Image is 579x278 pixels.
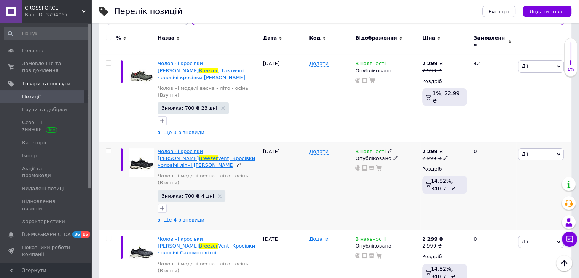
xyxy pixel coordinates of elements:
[422,253,467,260] div: Роздріб
[22,165,70,179] span: Акції та промокоди
[161,193,214,198] span: Знижка: 700 ₴ 4 дні
[199,68,218,73] span: Breezer
[422,236,443,243] div: ₴
[309,61,329,67] span: Додати
[22,185,66,192] span: Видалені позиції
[199,155,218,161] span: Breezer
[355,67,418,74] div: Опубліковано
[116,35,121,42] span: %
[309,35,321,42] span: Код
[562,232,577,247] button: Чат з покупцем
[114,8,182,16] div: Перелік позицій
[199,243,218,249] span: Breezer
[158,260,259,274] a: Чоловічі моделі весна - літо - осінь (Взуття)
[22,139,46,146] span: Категорії
[355,155,418,162] div: Опубліковано
[263,35,277,42] span: Дата
[529,9,565,14] span: Додати товар
[158,173,259,186] a: Чоловічі моделі весна - літо - осінь (Взуття)
[158,68,245,80] span: , Тактичні чоловічі кросівки [PERSON_NAME]
[556,255,572,271] button: Наверх
[522,239,528,244] span: Дії
[422,60,443,67] div: ₴
[469,142,516,230] div: 0
[488,9,510,14] span: Експорт
[129,60,154,89] img: Мужские кроссовки Salomon Breezer Vent, Тактические мужские кроссовки Саломон оливковковые
[22,119,70,133] span: Сезонні знижки
[474,35,506,48] span: Замовлення
[22,198,70,212] span: Відновлення позицій
[355,61,386,69] span: В наявності
[81,231,90,238] span: 15
[129,148,154,177] img: Мужские кроссовки Salomon Breezer Vent, Кроссовки мужские летние Саломон черные
[422,35,435,42] span: Ціна
[261,54,307,142] div: [DATE]
[25,11,91,18] div: Ваш ID: 3794057
[355,149,386,157] span: В наявності
[72,231,81,238] span: 36
[422,61,438,66] b: 2 299
[22,218,65,225] span: Характеристики
[129,236,154,265] img: Мужские кроссовки Salomon Breezer Vent, Кроссовки мужские Саломон летние
[158,236,203,249] span: Чоловічі кросівки [PERSON_NAME]
[523,6,571,17] button: Додати товар
[422,166,467,173] div: Роздріб
[158,149,203,161] span: Чоловічі кросівки [PERSON_NAME]
[522,63,528,69] span: Дії
[22,244,70,258] span: Показники роботи компанії
[161,105,217,110] span: Знижка: 700 ₴ 23 дні
[355,243,418,249] div: Опубліковано
[355,35,397,42] span: Відображення
[422,243,443,249] div: 2 999 ₴
[22,152,40,159] span: Імпорт
[422,236,438,242] b: 2 299
[22,80,70,87] span: Товари та послуги
[309,236,329,242] span: Додати
[422,149,438,154] b: 2 299
[482,6,516,17] button: Експорт
[522,151,528,157] span: Дії
[22,60,70,74] span: Замовлення та повідомлення
[158,35,174,42] span: Назва
[163,129,204,136] span: Ще 3 різновиди
[422,67,443,74] div: 2 999 ₴
[4,27,90,40] input: Пошук
[22,231,78,238] span: [DEMOGRAPHIC_DATA]
[163,217,204,224] span: Ще 4 різновиди
[422,78,467,85] div: Роздріб
[261,142,307,230] div: [DATE]
[22,93,41,100] span: Позиції
[25,5,82,11] span: CROSSFORCE
[22,106,67,113] span: Групи та добірки
[422,155,448,162] div: 2 999 ₴
[431,178,455,192] span: 14.82%, 340.71 ₴
[432,90,459,104] span: 1%, 22.99 ₴
[158,149,255,168] a: Чоловічі кросівки [PERSON_NAME]BreezerVent, Кросівки чоловічі літні [PERSON_NAME]
[469,54,516,142] div: 42
[565,67,577,72] div: 1%
[158,236,255,256] a: Чоловічі кросівки [PERSON_NAME]BreezerVent, Кросівки чоловічі Саломон літні
[309,149,329,155] span: Додати
[158,85,259,99] a: Чоловічі моделі весна - літо - осінь (Взуття)
[355,236,386,244] span: В наявності
[158,61,203,73] span: Чоловічі кросівки [PERSON_NAME]
[22,47,43,54] span: Головна
[422,148,448,155] div: ₴
[158,61,245,80] a: Чоловічі кросівки [PERSON_NAME]Breezer, Тактичні чоловічі кросівки [PERSON_NAME]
